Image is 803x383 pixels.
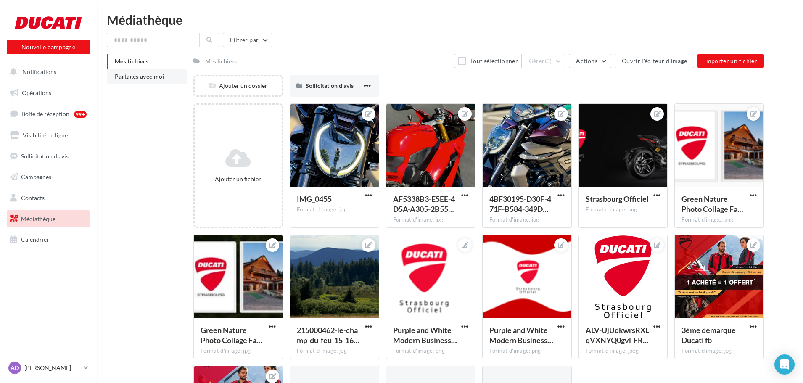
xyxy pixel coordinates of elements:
[5,105,92,123] a: Boîte de réception99+
[586,206,661,214] div: Format d'image: png
[681,347,757,355] div: Format d'image: jpg
[489,347,565,355] div: Format d'image: png
[21,110,69,117] span: Boîte de réception
[681,216,757,224] div: Format d'image: png
[489,194,551,214] span: 4BF30195-D30F-471F-B584-349D5BCAE086
[11,364,19,372] span: AD
[5,63,88,81] button: Notifications
[5,210,92,228] a: Médiathèque
[576,57,597,64] span: Actions
[115,73,164,80] span: Partagés avec moi
[774,354,795,375] div: Open Intercom Messenger
[5,189,92,207] a: Contacts
[545,58,552,64] span: (0)
[205,57,237,66] div: Mes fichiers
[23,132,68,139] span: Visibilité en ligne
[393,325,457,345] span: Purple and White Modern Business Agency Outdoor Banner
[586,347,661,355] div: Format d'image: jpeg
[681,325,736,345] span: 3ème démarque Ducati fb
[21,173,51,180] span: Campagnes
[74,111,87,118] div: 99+
[586,325,649,345] span: ALV-UjUdkwrsRXLqVXNYQ0gvl-FRye_u8He7CqUZCnWmBUqQbqPtUQ1Y
[5,168,92,186] a: Campagnes
[24,364,80,372] p: [PERSON_NAME]
[7,360,90,376] a: AD [PERSON_NAME]
[297,194,332,203] span: IMG_0455
[5,84,92,102] a: Opérations
[393,216,468,224] div: Format d'image: jpg
[454,54,521,68] button: Tout sélectionner
[201,325,262,345] span: Green Nature Photo Collage Facebook Fundraiser Cover Photo
[297,325,359,345] span: 215000462-le-champ-du-feu-15-1600x900
[697,54,764,68] button: Importer un fichier
[393,194,455,214] span: AF5338B3-E5EE-4D5A-A305-2B5512859E36
[5,231,92,248] a: Calendrier
[297,206,372,214] div: Format d'image: jpg
[586,194,649,203] span: Strasbourg Officiel
[201,347,276,355] div: Format d'image: jpg
[489,216,565,224] div: Format d'image: jpg
[198,175,278,183] div: Ajouter un fichier
[107,13,793,26] div: Médiathèque
[306,82,354,89] span: Sollicitation d'avis
[681,194,743,214] span: Green Nature Photo Collage Facebook Fundraiser Cover Photo
[569,54,611,68] button: Actions
[5,127,92,144] a: Visibilité en ligne
[21,215,55,222] span: Médiathèque
[195,82,282,90] div: Ajouter un dossier
[115,58,148,65] span: Mes fichiers
[704,57,757,64] span: Importer un fichier
[393,347,468,355] div: Format d'image: png
[22,68,56,75] span: Notifications
[7,40,90,54] button: Nouvelle campagne
[615,54,694,68] button: Ouvrir l'éditeur d'image
[223,33,272,47] button: Filtrer par
[522,54,566,68] button: Gérer(0)
[5,148,92,165] a: Sollicitation d'avis
[21,152,69,159] span: Sollicitation d'avis
[489,325,553,345] span: Purple and White Modern Business Agency Outdoor Banner
[22,89,51,96] span: Opérations
[21,194,45,201] span: Contacts
[297,347,372,355] div: Format d'image: jpg
[21,236,49,243] span: Calendrier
